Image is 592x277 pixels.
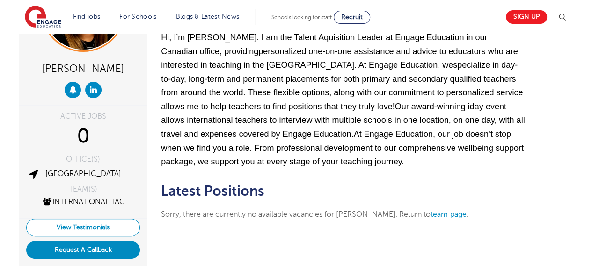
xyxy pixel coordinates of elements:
span: Our award-winning iday event allows international teachers to interview with multiple schools in ... [161,102,525,139]
a: [GEOGRAPHIC_DATA] [45,170,121,178]
a: Sign up [506,10,547,24]
a: International TAC [42,198,125,206]
p: Sorry, there are currently no available vacancies for [PERSON_NAME]. Return to . [161,208,526,220]
a: team page [431,210,466,219]
a: For Schools [119,13,156,20]
a: Recruit [334,11,370,24]
div: [PERSON_NAME] [26,59,140,77]
a: View Testimonials [26,219,140,236]
a: Blogs & Latest News [176,13,240,20]
span: Recruit [341,14,363,21]
span: personalized one-on-one assistance and advice to educators who are interested in teaching in the ... [161,47,525,167]
button: Request A Callback [26,241,140,259]
img: Engage Education [25,6,61,29]
span: specialize in day-to-day, long-term and permanent placements for both primary and secondary quali... [161,60,523,111]
span: Schools looking for staff [271,14,332,21]
h2: Latest Positions [161,183,526,199]
a: Find jobs [73,13,101,20]
span: Hi, I’m [PERSON_NAME]. I am the Talent Aquisition Leader at Engage Education in our Canadian offi... [161,33,487,56]
div: 0 [26,125,140,148]
div: TEAM(S) [26,185,140,193]
div: OFFICE(S) [26,156,140,163]
div: ACTIVE JOBS [26,113,140,120]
